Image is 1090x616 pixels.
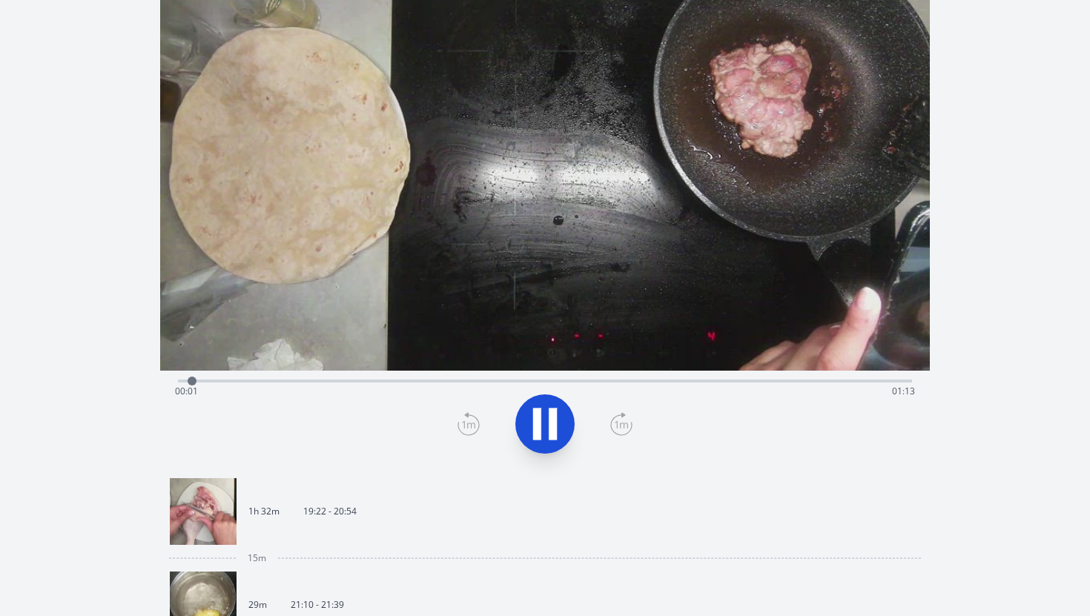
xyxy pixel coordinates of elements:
[170,478,237,545] img: 250908172246_thumb.jpeg
[248,506,280,517] p: 1h 32m
[892,385,915,397] span: 01:13
[248,599,267,611] p: 29m
[291,599,344,611] p: 21:10 - 21:39
[248,552,266,564] span: 15m
[175,385,198,397] span: 00:01
[303,506,357,517] p: 19:22 - 20:54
